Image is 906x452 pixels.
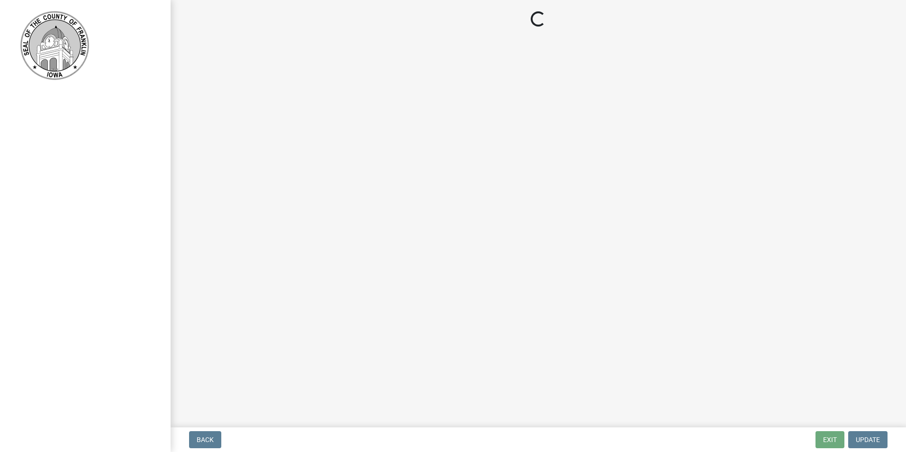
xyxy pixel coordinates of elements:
span: Back [197,436,214,443]
img: Franklin County, Iowa [19,10,90,81]
span: Update [856,436,880,443]
button: Update [848,431,888,448]
button: Back [189,431,221,448]
button: Exit [815,431,844,448]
